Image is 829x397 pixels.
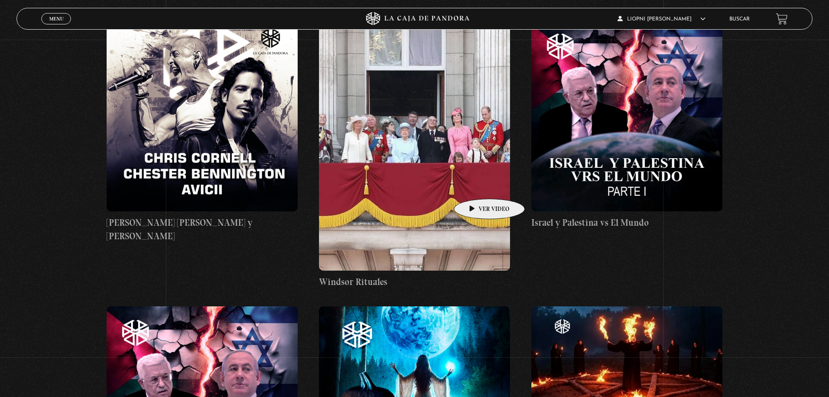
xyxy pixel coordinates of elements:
[49,16,64,21] span: Menu
[776,13,788,25] a: View your shopping cart
[319,20,510,289] a: Windsor Rituales
[46,24,67,30] span: Cerrar
[531,216,722,230] h4: Israel y Palestina vs El Mundo
[618,17,705,22] span: LIOPNI [PERSON_NAME]
[319,275,510,289] h4: Windsor Rituales
[729,17,750,22] a: Buscar
[107,216,298,243] h4: [PERSON_NAME] [PERSON_NAME] y [PERSON_NAME]
[531,20,722,229] a: Israel y Palestina vs El Mundo
[107,20,298,243] a: [PERSON_NAME] [PERSON_NAME] y [PERSON_NAME]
